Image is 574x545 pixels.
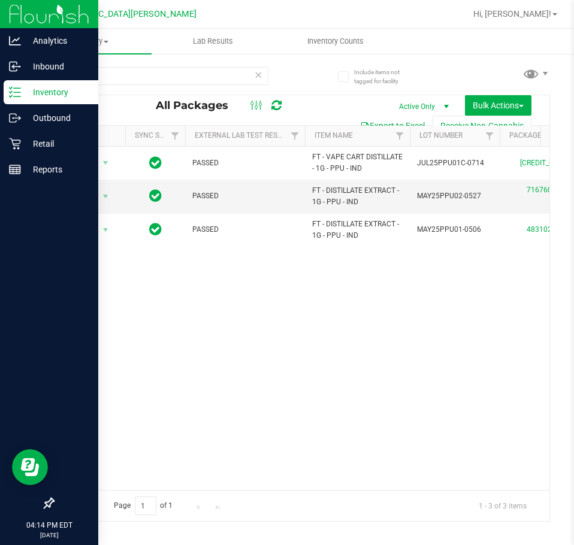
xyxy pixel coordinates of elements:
[21,59,93,74] p: Inbound
[352,116,433,136] button: Export to Excel
[390,126,410,146] a: Filter
[149,187,162,204] span: In Sync
[12,449,48,485] iframe: Resource center
[9,86,21,98] inline-svg: Inventory
[315,131,353,140] a: Item Name
[21,137,93,151] p: Retail
[9,112,21,124] inline-svg: Outbound
[5,520,93,531] p: 04:14 PM EDT
[254,67,262,83] span: Clear
[165,126,185,146] a: Filter
[98,188,113,205] span: select
[417,158,493,169] span: JUL25PPU01C-0714
[135,131,181,140] a: Sync Status
[480,126,500,146] a: Filter
[473,101,524,110] span: Bulk Actions
[5,531,93,540] p: [DATE]
[149,221,162,238] span: In Sync
[417,224,493,235] span: MAY25PPU01-0506
[192,224,298,235] span: PASSED
[152,29,274,54] a: Lab Results
[192,190,298,202] span: PASSED
[465,95,531,116] button: Bulk Actions
[21,34,93,48] p: Analytics
[285,126,305,146] a: Filter
[9,138,21,150] inline-svg: Retail
[312,152,403,174] span: FT - VAPE CART DISTILLATE - 1G - PPU - IND
[9,60,21,72] inline-svg: Inbound
[473,9,551,19] span: Hi, [PERSON_NAME]!
[21,85,93,99] p: Inventory
[98,222,113,238] span: select
[49,9,197,19] span: [GEOGRAPHIC_DATA][PERSON_NAME]
[274,29,397,54] a: Inventory Counts
[291,36,380,47] span: Inventory Counts
[177,36,249,47] span: Lab Results
[149,155,162,171] span: In Sync
[195,131,289,140] a: External Lab Test Result
[312,219,403,241] span: FT - DISTILLATE EXTRACT - 1G - PPU - IND
[433,116,531,136] button: Receive Non-Cannabis
[417,190,493,202] span: MAY25PPU02-0527
[98,155,113,171] span: select
[53,67,268,85] input: Search Package ID, Item Name, SKU, Lot or Part Number...
[21,162,93,177] p: Reports
[156,99,240,112] span: All Packages
[21,111,93,125] p: Outbound
[135,496,156,515] input: 1
[9,163,21,175] inline-svg: Reports
[354,68,414,86] span: Include items not tagged for facility
[419,131,463,140] a: Lot Number
[9,35,21,47] inline-svg: Analytics
[509,131,550,140] a: Package ID
[192,158,298,169] span: PASSED
[312,185,403,208] span: FT - DISTILLATE EXTRACT - 1G - PPU - IND
[104,496,183,515] span: Page of 1
[469,496,536,514] span: 1 - 3 of 3 items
